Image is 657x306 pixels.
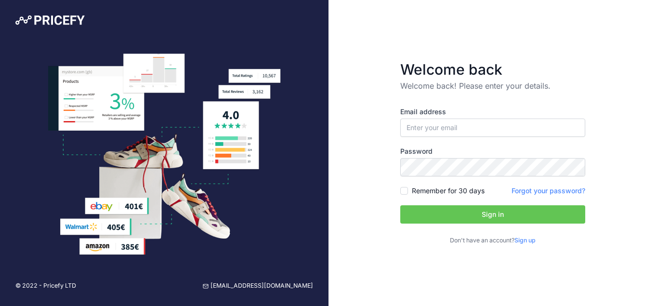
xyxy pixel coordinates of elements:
p: © 2022 - Pricefy LTD [15,281,76,291]
p: Don't have an account? [400,236,585,245]
label: Remember for 30 days [412,186,485,196]
p: Welcome back! Please enter your details. [400,80,585,92]
label: Email address [400,107,585,117]
h3: Welcome back [400,61,585,78]
a: Sign up [514,237,536,244]
input: Enter your email [400,119,585,137]
button: Sign in [400,205,585,224]
img: Pricefy [15,15,85,25]
label: Password [400,146,585,156]
a: Forgot your password? [512,186,585,195]
a: [EMAIL_ADDRESS][DOMAIN_NAME] [203,281,313,291]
